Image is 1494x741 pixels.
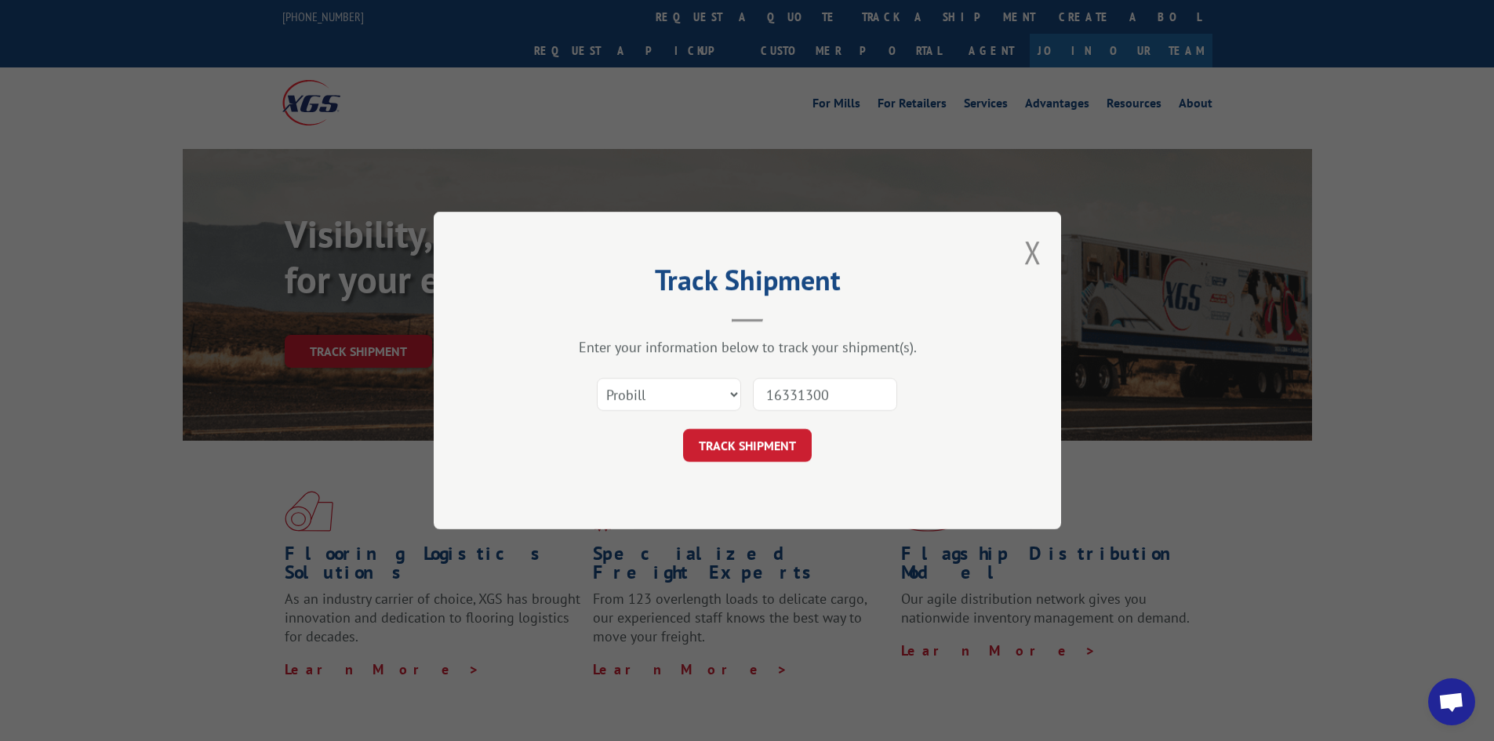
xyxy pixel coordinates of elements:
[512,269,983,299] h2: Track Shipment
[512,338,983,356] div: Enter your information below to track your shipment(s).
[1428,678,1475,725] div: Open chat
[1024,231,1041,273] button: Close modal
[683,429,812,462] button: TRACK SHIPMENT
[753,378,897,411] input: Number(s)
